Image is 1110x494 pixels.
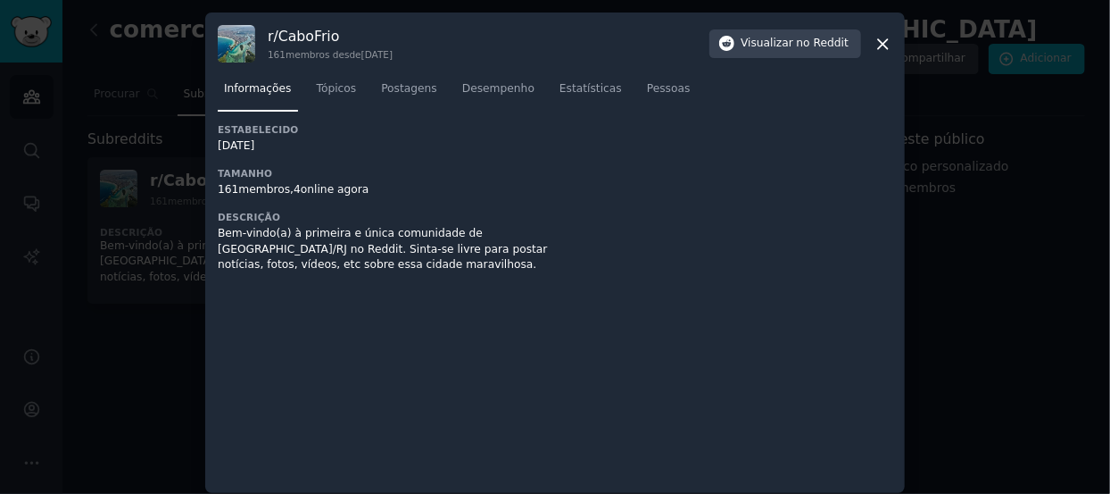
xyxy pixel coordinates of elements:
[268,28,278,45] font: r/
[238,183,294,196] font: membros,
[797,37,849,49] font: no Reddit
[278,28,340,45] font: CaboFrio
[559,82,622,95] font: Estatísticas
[317,82,357,95] font: Tópicos
[311,75,363,112] a: Tópicos
[218,227,548,271] font: Bem-vindo(a) à primeira e única comunidade de [GEOGRAPHIC_DATA]/RJ no Reddit. Sinta-se livre para...
[462,82,534,95] font: Desempenho
[286,49,361,60] font: membros desde
[647,82,691,95] font: Pessoas
[224,82,292,95] font: Informações
[218,183,238,196] font: 161
[218,212,280,222] font: Descrição
[553,75,628,112] a: Estatísticas
[741,37,793,49] font: Visualizar
[218,25,255,63] img: Cabo Frio
[218,168,272,179] font: Tamanho
[456,75,541,112] a: Desempenho
[218,124,299,135] font: Estabelecido
[361,49,393,60] font: [DATE]
[301,183,369,196] font: online agora
[268,49,286,60] font: 161
[294,183,301,196] font: 4
[381,82,437,95] font: Postagens
[641,75,697,112] a: Pessoas
[218,75,298,112] a: Informações
[709,29,861,58] button: Visualizarno Reddit
[375,75,443,112] a: Postagens
[218,139,254,152] font: [DATE]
